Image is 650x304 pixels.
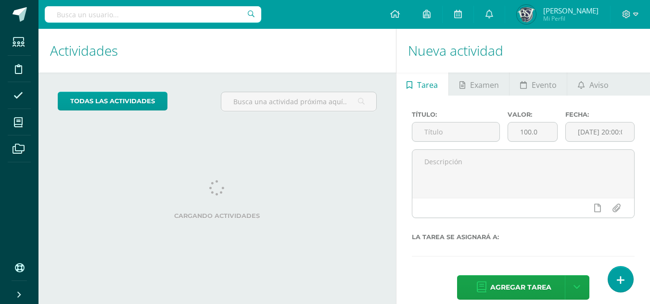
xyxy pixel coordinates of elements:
input: Busca una actividad próxima aquí... [221,92,376,111]
a: Examen [449,73,509,96]
h1: Actividades [50,29,384,73]
input: Puntos máximos [508,122,557,141]
label: Título: [412,111,500,118]
img: 065dfccafff6cc22795d8c7af1ef8873.png [517,5,536,24]
span: Agregar tarea [490,276,551,299]
label: Valor: [508,111,558,118]
label: Fecha: [565,111,635,118]
a: Evento [510,73,567,96]
span: [PERSON_NAME] [543,6,599,15]
span: Examen [470,73,499,97]
span: Evento [532,73,557,97]
label: Cargando actividades [58,212,377,219]
input: Título [412,122,500,141]
span: Aviso [589,73,609,97]
input: Busca un usuario... [45,6,261,23]
label: La tarea se asignará a: [412,233,635,241]
a: todas las Actividades [58,92,167,110]
a: Tarea [396,73,448,96]
a: Aviso [567,73,619,96]
span: Tarea [417,73,438,97]
span: Mi Perfil [543,14,599,23]
input: Fecha de entrega [566,122,634,141]
h1: Nueva actividad [408,29,638,73]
